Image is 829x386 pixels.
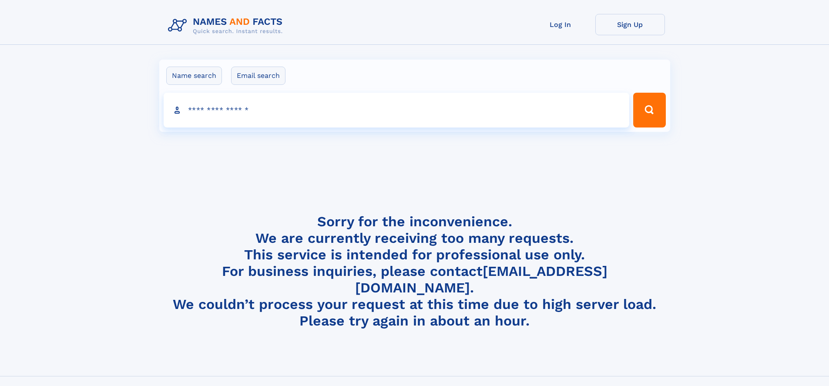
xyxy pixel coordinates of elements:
[164,213,665,329] h4: Sorry for the inconvenience. We are currently receiving too many requests. This service is intend...
[164,14,290,37] img: Logo Names and Facts
[355,263,607,296] a: [EMAIL_ADDRESS][DOMAIN_NAME]
[164,93,630,128] input: search input
[231,67,285,85] label: Email search
[166,67,222,85] label: Name search
[633,93,665,128] button: Search Button
[526,14,595,35] a: Log In
[595,14,665,35] a: Sign Up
